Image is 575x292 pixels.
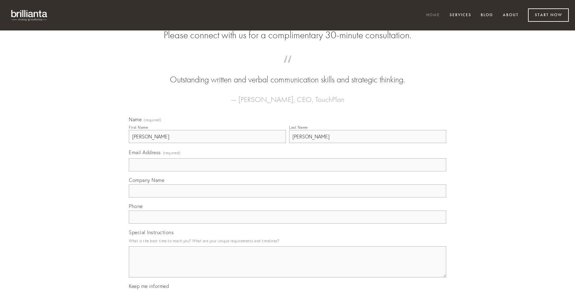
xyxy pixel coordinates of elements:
[144,118,161,122] span: (required)
[129,177,164,183] span: Company Name
[289,125,308,130] div: Last Name
[446,10,475,21] a: Services
[129,283,169,289] span: Keep me informed
[129,29,446,41] h2: Please connect with us for a complimentary 30-minute consultation.
[139,86,436,106] figcaption: — [PERSON_NAME], CEO, TouchPlan
[6,6,53,24] img: brillianta - research, strategy, marketing
[139,62,436,74] span: “
[129,203,143,209] span: Phone
[129,116,142,123] span: Name
[528,8,569,22] a: Start Now
[422,10,444,21] a: Home
[129,237,446,245] p: What is the best time to reach you? What are your unique requirements and timelines?
[129,229,174,235] span: Special Instructions
[499,10,523,21] a: About
[477,10,497,21] a: Blog
[129,149,161,155] span: Email Address
[129,125,148,130] div: First Name
[163,149,180,157] span: (required)
[139,62,436,86] blockquote: Outstanding written and verbal communication skills and strategic thinking.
